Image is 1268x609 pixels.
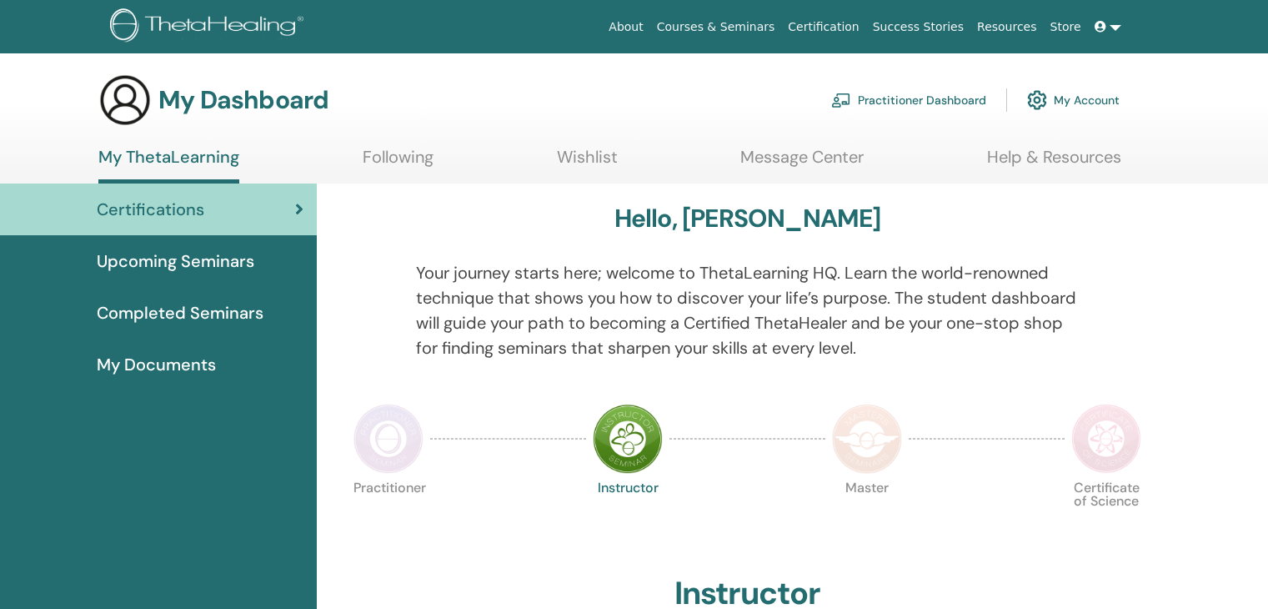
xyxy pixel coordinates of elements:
[110,8,309,46] img: logo.png
[1044,12,1088,43] a: Store
[614,204,881,234] h3: Hello, [PERSON_NAME]
[593,404,663,474] img: Instructor
[866,12,970,43] a: Success Stories
[416,260,1080,360] p: Your journey starts here; welcome to ThetaLearning HQ. Learn the world-renowned technique that sh...
[557,147,618,179] a: Wishlist
[97,300,263,325] span: Completed Seminars
[1027,82,1120,118] a: My Account
[158,85,328,115] h3: My Dashboard
[1027,86,1047,114] img: cog.svg
[832,404,902,474] img: Master
[831,82,986,118] a: Practitioner Dashboard
[97,197,204,222] span: Certifications
[831,93,851,108] img: chalkboard-teacher.svg
[353,404,424,474] img: Practitioner
[97,352,216,377] span: My Documents
[650,12,782,43] a: Courses & Seminars
[97,249,254,274] span: Upcoming Seminars
[353,481,424,551] p: Practitioner
[602,12,649,43] a: About
[987,147,1121,179] a: Help & Resources
[1071,481,1141,551] p: Certificate of Science
[1071,404,1141,474] img: Certificate of Science
[832,481,902,551] p: Master
[98,147,239,184] a: My ThetaLearning
[781,12,865,43] a: Certification
[98,73,152,127] img: generic-user-icon.jpg
[363,147,434,179] a: Following
[593,481,663,551] p: Instructor
[970,12,1044,43] a: Resources
[740,147,864,179] a: Message Center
